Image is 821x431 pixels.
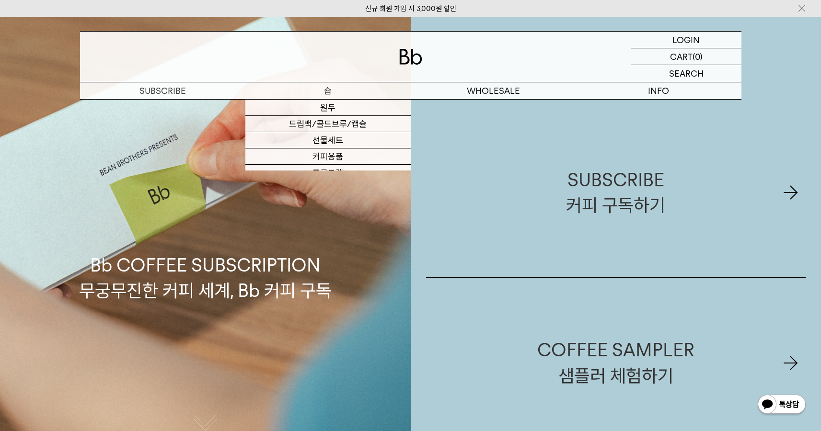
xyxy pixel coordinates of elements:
[537,337,694,388] div: COFFEE SAMPLER 샘플러 체험하기
[411,82,576,99] p: WHOLESALE
[245,82,411,99] a: 숍
[245,132,411,148] a: 선물세트
[757,394,807,417] img: 카카오톡 채널 1:1 채팅 버튼
[426,108,806,277] a: SUBSCRIBE커피 구독하기
[245,116,411,132] a: 드립백/콜드브루/캡슐
[669,65,704,82] p: SEARCH
[631,32,741,48] a: LOGIN
[80,82,245,99] a: SUBSCRIBE
[693,48,703,65] p: (0)
[245,100,411,116] a: 원두
[399,49,422,65] img: 로고
[245,148,411,165] a: 커피용품
[365,4,456,13] a: 신규 회원 가입 시 3,000원 할인
[79,161,332,303] p: Bb COFFEE SUBSCRIPTION 무궁무진한 커피 세계, Bb 커피 구독
[631,48,741,65] a: CART (0)
[672,32,700,48] p: LOGIN
[576,82,741,99] p: INFO
[245,165,411,181] a: 프로그램
[670,48,693,65] p: CART
[566,167,665,218] div: SUBSCRIBE 커피 구독하기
